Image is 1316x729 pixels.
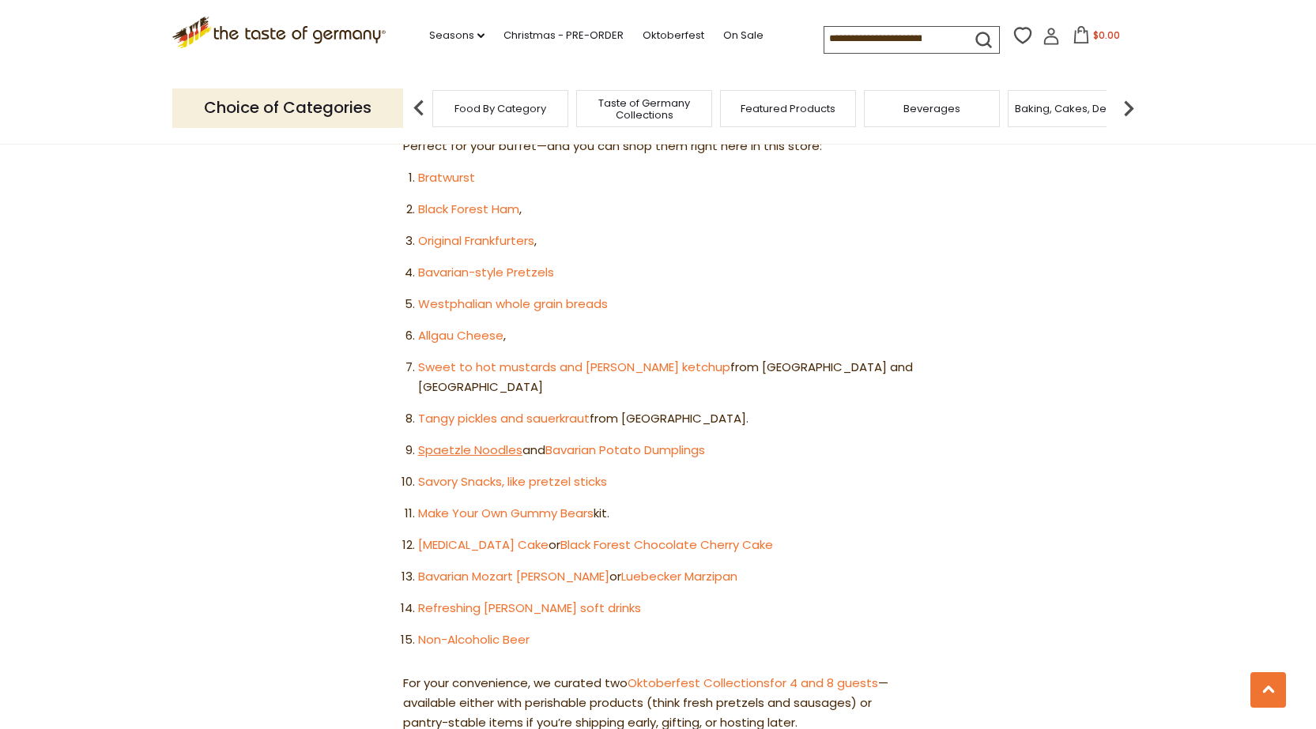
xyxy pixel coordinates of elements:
a: Sweet to hot mustards and [PERSON_NAME] ketchup [418,359,730,375]
a: Seasons [429,27,485,44]
a: Westphalian whole grain breads [418,295,608,312]
li: from [GEOGRAPHIC_DATA]. [418,409,913,429]
a: Featured Products [741,103,835,115]
img: previous arrow [403,92,435,124]
li: from [GEOGRAPHIC_DATA] and [GEOGRAPHIC_DATA] [418,358,913,397]
a: Refreshing [PERSON_NAME] soft drinks [418,599,641,616]
a: Savory Snacks, like pretzel sticks [418,473,607,490]
li: and [418,441,913,460]
a: Bavarian Mozart [PERSON_NAME] [418,568,609,584]
li: or [418,535,913,555]
a: Baking, Cakes, Desserts [1015,103,1137,115]
a: Non-Alcoholic Beer [418,631,530,648]
a: Taste of Germany Collections [581,97,707,121]
p: Choice of Categories [172,88,403,127]
li: , [418,231,913,251]
a: Beverages [903,103,960,115]
a: for 4 and 8 guests [770,675,878,691]
a: Christmas - PRE-ORDER [503,27,624,44]
p: Perfect for your buffet—and you can shop them right here in this store: [403,137,913,156]
a: Food By Category [454,103,546,115]
a: [MEDICAL_DATA] Cake [418,536,549,553]
a: Oktoberfest Collections [628,675,770,691]
span: $0.00 [1093,28,1120,42]
a: Black Forest Ham [418,201,519,217]
li: kit. [418,504,913,524]
img: next arrow [1113,92,1144,124]
a: Make Your Own Gummy Bears [418,505,594,521]
a: On Sale [723,27,764,44]
li: , [418,200,913,220]
a: Black Forest Chocolate Cherry Cake [560,536,773,553]
li: , [418,326,913,346]
a: Tangy pickles and sauerkraut [418,410,590,427]
a: Oktoberfest [643,27,704,44]
a: Allgau Cheese [418,327,503,344]
a: Bavarian Potato Dumplings [545,442,705,458]
button: $0.00 [1063,26,1130,50]
a: Spaetzle Noodles [418,442,522,458]
a: Luebecker Marzipan [621,568,737,584]
a: Bratwurst [418,169,475,186]
li: or [418,567,913,587]
a: Original Frankfurters [418,232,534,249]
a: Bavarian-style Pretzels [418,264,554,280]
